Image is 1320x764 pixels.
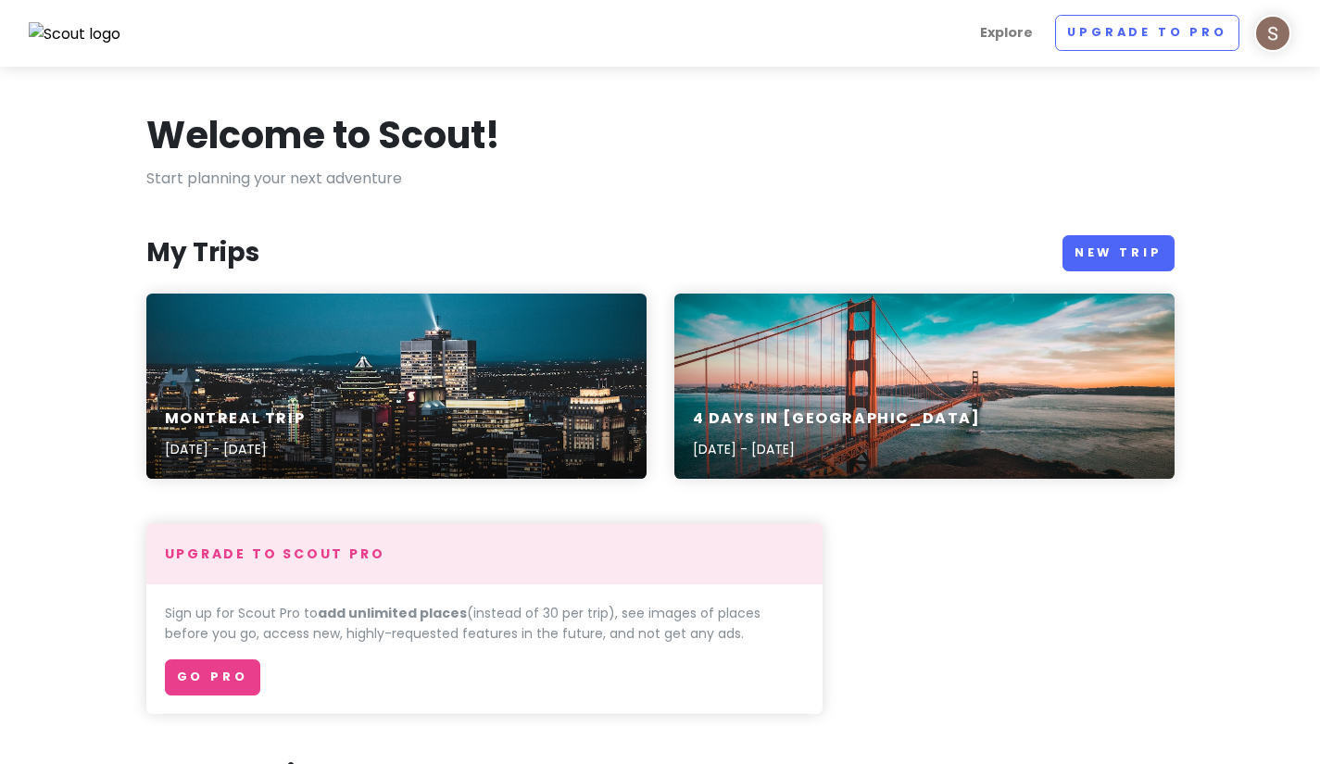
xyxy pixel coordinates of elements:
[165,545,804,562] h4: Upgrade to Scout Pro
[1254,15,1291,52] img: User profile
[29,22,121,46] img: Scout logo
[146,294,647,479] a: cityscape under blue skyMontreal Trip[DATE] - [DATE]
[973,15,1040,51] a: Explore
[165,439,306,459] p: [DATE] - [DATE]
[674,294,1175,479] a: 4 Days in [GEOGRAPHIC_DATA][DATE] - [DATE]
[146,236,259,269] h3: My Trips
[1062,235,1175,271] a: New Trip
[693,439,981,459] p: [DATE] - [DATE]
[165,659,260,695] a: Go Pro
[146,111,500,159] h1: Welcome to Scout!
[318,604,467,622] strong: add unlimited places
[146,167,1175,191] p: Start planning your next adventure
[165,603,804,645] p: Sign up for Scout Pro to (instead of 30 per trip), see images of places before you go, access new...
[165,409,306,429] h6: Montreal Trip
[693,409,981,429] h6: 4 Days in [GEOGRAPHIC_DATA]
[1055,15,1239,51] a: Upgrade to Pro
